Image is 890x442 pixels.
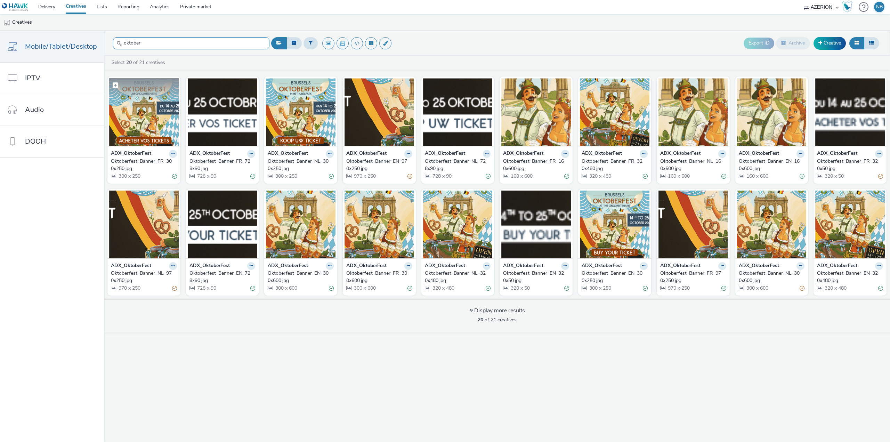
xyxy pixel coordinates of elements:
strong: ADX_OktoberFest [739,150,779,158]
img: Oktoberfest_Banner_FR_320x50.jpg visual [815,78,885,146]
img: Oktoberfest_Banner_NL_300x600.jpg visual [737,191,807,258]
div: Oktoberfest_Banner_NL_300x250.jpg [268,158,331,172]
a: Select of 21 creatives [111,59,168,66]
span: 728 x 90 [432,173,452,179]
span: 970 x 250 [667,285,690,291]
a: Oktoberfest_Banner_EN_728x90.jpg [189,270,256,284]
span: DOOH [25,136,46,146]
span: 300 x 600 [746,285,768,291]
div: Oktoberfest_Banner_FR_320x480.jpg [582,158,645,172]
div: Valid [407,285,412,292]
strong: ADX_OktoberFest [111,262,151,270]
div: Oktoberfest_Banner_NL_970x250.jpg [111,270,174,284]
a: Oktoberfest_Banner_NL_320x480.jpg [425,270,491,284]
strong: ADX_OktoberFest [425,150,465,158]
div: Valid [564,173,569,180]
div: Partially valid [800,285,804,292]
div: Oktoberfest_Banner_EN_320x480.jpg [817,270,880,284]
span: 728 x 90 [196,173,216,179]
strong: ADX_OktoberFest [346,150,387,158]
div: Oktoberfest_Banner_FR_300x250.jpg [111,158,174,172]
div: Partially valid [407,173,412,180]
div: Valid [564,285,569,292]
img: Oktoberfest_Banner_FR_160x600.jpg visual [501,78,571,146]
button: Export ID [744,38,774,49]
div: Valid [250,285,255,292]
input: Search... [113,37,269,49]
img: Oktoberfest_Banner_EN_300x250.jpg visual [580,191,649,258]
a: Oktoberfest_Banner_EN_300x250.jpg [582,270,648,284]
img: Hawk Academy [842,1,852,13]
strong: ADX_OktoberFest [503,150,543,158]
button: Archive [776,37,810,49]
div: Oktoberfest_Banner_FR_160x600.jpg [503,158,566,172]
img: Oktoberfest_Banner_EN_728x90.jpg visual [188,191,257,258]
strong: ADX_OktoberFest [268,262,308,270]
strong: ADX_OktoberFest [189,262,230,270]
div: Valid [172,173,177,180]
strong: ADX_OktoberFest [189,150,230,158]
div: Oktoberfest_Banner_EN_160x600.jpg [739,158,802,172]
strong: ADX_OktoberFest [660,262,701,270]
div: Valid [486,285,491,292]
div: Oktoberfest_Banner_EN_300x600.jpg [268,270,331,284]
img: Oktoberfest_Banner_EN_320x50.jpg visual [501,191,571,258]
span: IPTV [25,73,40,83]
a: Oktoberfest_Banner_EN_970x250.jpg [346,158,412,172]
img: Oktoberfest_Banner_EN_320x480.jpg visual [815,191,885,258]
a: Oktoberfest_Banner_NL_970x250.jpg [111,270,177,284]
img: Oktoberfest_Banner_FR_320x480.jpg visual [580,78,649,146]
img: mobile [3,19,10,26]
span: of 21 creatives [478,316,517,323]
div: Oktoberfest_Banner_FR_300x600.jpg [346,270,410,284]
span: 160 x 600 [510,173,533,179]
div: Display more results [469,307,525,315]
span: 970 x 250 [353,173,376,179]
a: Oktoberfest_Banner_EN_300x600.jpg [268,270,334,284]
div: Oktoberfest_Banner_NL_160x600.jpg [660,158,723,172]
img: Oktoberfest_Banner_EN_300x600.jpg visual [266,191,335,258]
div: Partially valid [878,173,883,180]
a: Oktoberfest_Banner_EN_320x480.jpg [817,270,883,284]
a: Oktoberfest_Banner_NL_728x90.jpg [425,158,491,172]
a: Oktoberfest_Banner_FR_728x90.jpg [189,158,256,172]
img: Oktoberfest_Banner_NL_970x250.jpg visual [109,191,179,258]
a: Oktoberfest_Banner_FR_320x480.jpg [582,158,648,172]
strong: ADX_OktoberFest [582,150,622,158]
img: Oktoberfest_Banner_FR_300x250.jpg visual [109,78,179,146]
span: 320 x 480 [432,285,454,291]
span: Audio [25,105,44,115]
span: 728 x 90 [196,285,216,291]
strong: ADX_OktoberFest [111,150,151,158]
div: Valid [800,173,804,180]
span: 300 x 600 [353,285,376,291]
div: Partially valid [172,285,177,292]
div: Oktoberfest_Banner_FR_728x90.jpg [189,158,253,172]
a: Oktoberfest_Banner_FR_160x600.jpg [503,158,569,172]
span: 300 x 250 [118,173,140,179]
img: Oktoberfest_Banner_EN_160x600.jpg visual [737,78,807,146]
div: Oktoberfest_Banner_NL_300x600.jpg [739,270,802,284]
div: Oktoberfest_Banner_FR_320x50.jpg [817,158,880,172]
span: 320 x 50 [824,173,844,179]
strong: ADX_OktoberFest [503,262,543,270]
strong: 20 [478,316,483,323]
a: Oktoberfest_Banner_EN_160x600.jpg [739,158,805,172]
strong: ADX_OktoberFest [817,150,857,158]
span: 970 x 250 [118,285,140,291]
img: Oktoberfest_Banner_NL_300x250.jpg visual [266,78,335,146]
span: 160 x 600 [667,173,690,179]
div: NB [876,2,883,12]
span: 300 x 600 [275,285,297,291]
div: Oktoberfest_Banner_FR_970x250.jpg [660,270,723,284]
span: 300 x 250 [275,173,297,179]
a: Creative [814,37,846,49]
span: Mobile/Tablet/Desktop [25,41,97,51]
div: Valid [721,285,726,292]
img: Oktoberfest_Banner_EN_970x250.jpg visual [345,78,414,146]
div: Oktoberfest_Banner_EN_300x250.jpg [582,270,645,284]
span: 160 x 600 [746,173,768,179]
div: Valid [486,173,491,180]
strong: ADX_OktoberFest [582,262,622,270]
